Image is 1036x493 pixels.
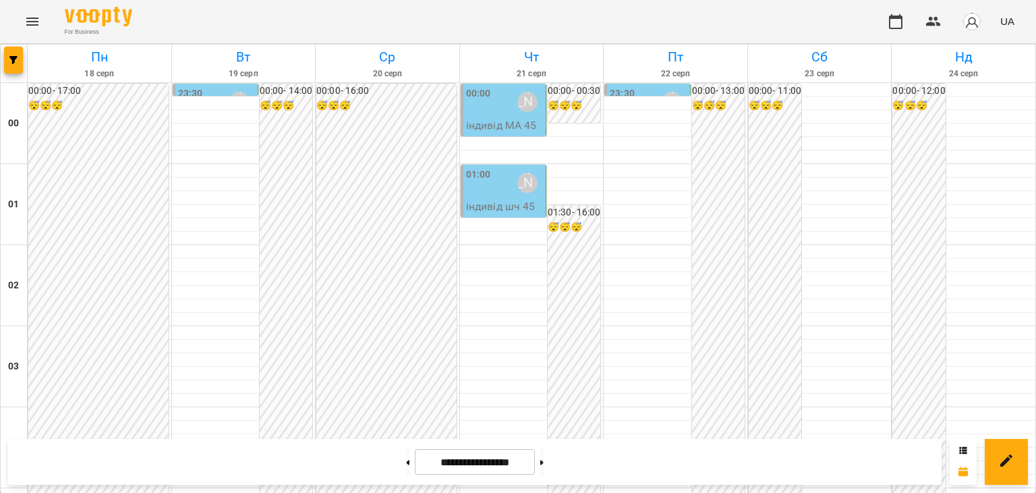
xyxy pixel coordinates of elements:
h6: 00 [8,116,19,131]
h6: 😴😴😴 [892,99,945,113]
h6: 😴😴😴 [548,220,600,235]
img: Voopty Logo [65,7,132,26]
h6: 😴😴😴 [548,99,600,113]
h6: Вт [174,47,314,68]
h6: 00:00 - 17:00 [28,84,169,99]
label: 01:00 [466,167,491,182]
h6: Пн [30,47,169,68]
h6: 03 [8,359,19,374]
h6: 😴😴😴 [692,99,745,113]
h6: Чт [462,47,602,68]
h6: 20 серп [318,68,457,80]
h6: 00:00 - 00:30 [548,84,600,99]
label: 23:30 [610,86,635,101]
h6: 22 серп [606,68,745,80]
h6: 00:00 - 16:00 [316,84,457,99]
h6: 19 серп [174,68,314,80]
label: 23:30 [178,86,203,101]
h6: 18 серп [30,68,169,80]
label: 00:00 [466,86,491,101]
div: Мосюра Лариса [662,92,682,112]
button: UA [995,9,1020,34]
span: For Business [65,28,132,36]
h6: 😴😴😴 [316,99,457,113]
h6: 00:00 - 13:00 [692,84,745,99]
h6: 24 серп [894,68,1033,80]
p: індивід МА 45 хв - Сугоняко Платон [466,118,543,165]
div: Мосюра Лариса [517,92,538,112]
div: Мосюра Лариса [229,92,250,112]
h6: 😴😴😴 [260,99,312,113]
h6: 02 [8,278,19,293]
img: avatar_s.png [962,12,981,31]
h6: 23 серп [750,68,890,80]
h6: 😴😴😴 [749,99,801,113]
h6: 😴😴😴 [28,99,169,113]
h6: Пт [606,47,745,68]
h6: 01:30 - 16:00 [548,205,600,220]
div: Мосюра Лариса [517,173,538,193]
p: індивід шч 45 хв - Горпинич Вероніка [466,199,543,246]
h6: Сб [750,47,890,68]
h6: 00:00 - 11:00 [749,84,801,99]
button: Menu [16,5,49,38]
span: UA [1000,14,1014,28]
h6: 00:00 - 14:00 [260,84,312,99]
h6: Нд [894,47,1033,68]
h6: 21 серп [462,68,602,80]
h6: Ср [318,47,457,68]
h6: 01 [8,197,19,212]
h6: 00:00 - 12:00 [892,84,945,99]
